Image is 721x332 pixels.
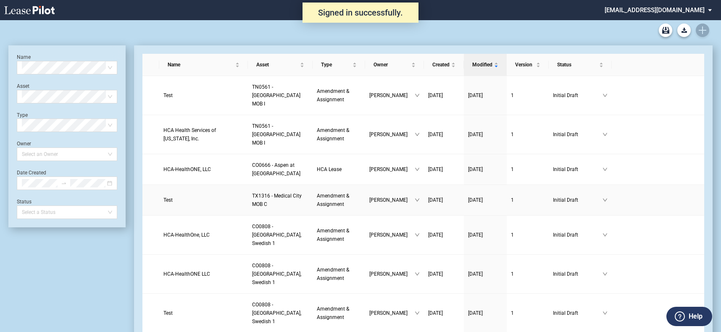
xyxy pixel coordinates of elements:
span: [DATE] [428,132,443,137]
a: 1 [511,309,545,317]
th: Asset [248,54,313,76]
span: [DATE] [428,271,443,277]
span: Initial Draft [553,270,603,278]
span: 1 [511,166,514,172]
a: [DATE] [428,165,460,174]
span: [DATE] [468,232,483,238]
span: TN0561 - Summit Medical Center MOB I [252,123,300,146]
span: TX1316 - Medical City MOB C [252,193,302,207]
span: [DATE] [468,197,483,203]
span: [DATE] [428,166,443,172]
a: [DATE] [428,231,460,239]
a: Amendment & Assignment [317,126,361,143]
th: Type [313,54,365,76]
span: down [415,271,420,277]
span: 1 [511,271,514,277]
span: Amendment & Assignment [317,193,349,207]
a: TX1316 - Medical City MOB C [252,192,308,208]
a: TN0561 - [GEOGRAPHIC_DATA] MOB I [252,122,308,147]
span: 1 [511,92,514,98]
span: Test [163,92,173,98]
span: Amendment & Assignment [317,267,349,281]
a: CO0808 - [GEOGRAPHIC_DATA], Swedish 1 [252,300,308,326]
span: HCA-HealthONE LLC [163,271,210,277]
a: CO0666 - Aspen at [GEOGRAPHIC_DATA] [252,161,308,178]
span: Status [557,61,597,69]
span: down [415,198,420,203]
a: [DATE] [428,196,460,204]
span: [DATE] [428,92,443,98]
a: CO0808 - [GEOGRAPHIC_DATA], Swedish 1 [252,261,308,287]
span: down [415,167,420,172]
a: [DATE] [428,309,460,317]
span: Amendment & Assignment [317,127,349,142]
span: HCA Health Services of Tennessee, Inc. [163,127,216,142]
label: Asset [17,83,29,89]
span: down [603,271,608,277]
span: HCA Lease [317,166,342,172]
a: [DATE] [468,91,503,100]
span: swap-right [61,180,67,186]
span: 1 [511,197,514,203]
span: [DATE] [468,132,483,137]
span: [DATE] [428,232,443,238]
a: Amendment & Assignment [317,305,361,321]
span: [PERSON_NAME] [369,309,415,317]
span: [PERSON_NAME] [369,196,415,204]
span: down [603,311,608,316]
button: Download Blank Form [677,24,691,37]
span: CO0666 - Aspen at Sky Ridge [252,162,300,177]
a: Amendment & Assignment [317,192,361,208]
span: Version [515,61,534,69]
th: Created [424,54,464,76]
a: CO0808 - [GEOGRAPHIC_DATA], Swedish 1 [252,222,308,248]
span: [DATE] [468,310,483,316]
a: Archive [659,24,672,37]
span: [DATE] [468,166,483,172]
label: Date Created [17,170,46,176]
a: Amendment & Assignment [317,227,361,243]
span: [PERSON_NAME] [369,270,415,278]
a: 1 [511,130,545,139]
a: Test [163,196,244,204]
a: [DATE] [468,130,503,139]
span: TN0561 - Summit Medical Center MOB I [252,84,300,107]
span: down [603,167,608,172]
a: [DATE] [468,165,503,174]
span: Owner [374,61,410,69]
span: [DATE] [428,310,443,316]
span: Amendment & Assignment [317,306,349,320]
span: Created [432,61,450,69]
a: [DATE] [428,91,460,100]
th: Status [549,54,612,76]
a: HCA Lease [317,165,361,174]
a: Test [163,91,244,100]
a: Amendment & Assignment [317,87,361,104]
a: 1 [511,165,545,174]
label: Type [17,112,28,118]
span: [PERSON_NAME] [369,231,415,239]
span: Initial Draft [553,91,603,100]
a: [DATE] [468,196,503,204]
span: Initial Draft [553,309,603,317]
button: Help [666,307,712,326]
a: 1 [511,231,545,239]
span: [PERSON_NAME] [369,91,415,100]
a: Amendment & Assignment [317,266,361,282]
span: 1 [511,232,514,238]
span: Amendment & Assignment [317,228,349,242]
span: [DATE] [428,197,443,203]
label: Name [17,54,31,60]
span: down [415,93,420,98]
span: Initial Draft [553,196,603,204]
a: HCA-HealthONE LLC [163,270,244,278]
span: Test [163,310,173,316]
span: HCA-HealthONE, LLC [163,166,211,172]
a: Test [163,309,244,317]
th: Modified [464,54,507,76]
div: Signed in successfully. [303,3,418,23]
span: down [415,132,420,137]
a: 1 [511,270,545,278]
a: [DATE] [468,270,503,278]
span: [PERSON_NAME] [369,165,415,174]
